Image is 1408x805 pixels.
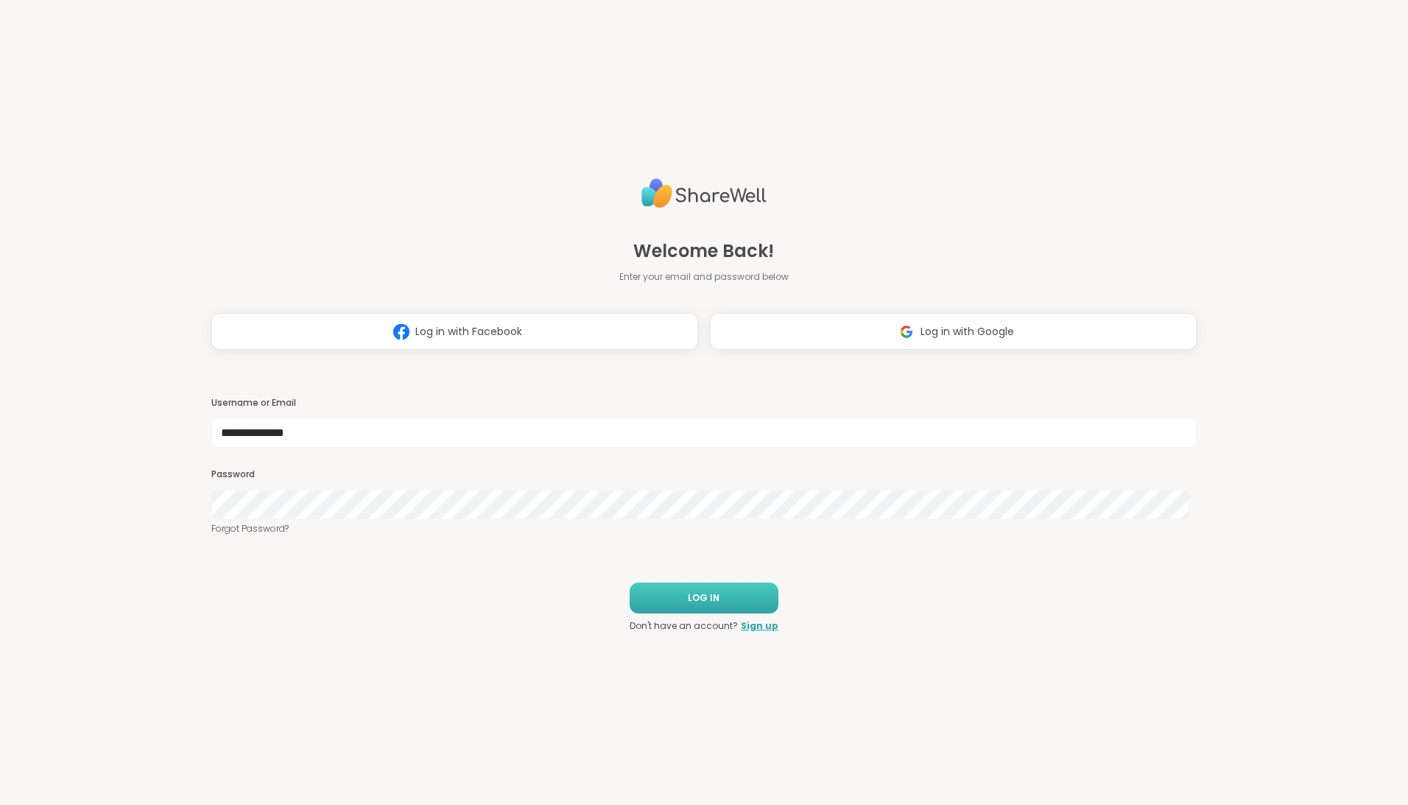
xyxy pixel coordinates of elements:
span: Log in with Facebook [415,324,522,340]
span: Don't have an account? [630,619,738,633]
button: Log in with Google [710,313,1197,350]
img: ShareWell Logomark [893,318,921,345]
span: Enter your email and password below [619,270,789,284]
span: Welcome Back! [633,238,774,264]
a: Sign up [741,619,778,633]
button: LOG IN [630,583,778,614]
h3: Username or Email [211,397,1197,409]
img: ShareWell Logomark [387,318,415,345]
a: Forgot Password? [211,522,1197,535]
span: LOG IN [688,591,719,605]
span: Log in with Google [921,324,1014,340]
button: Log in with Facebook [211,313,698,350]
img: ShareWell Logo [641,172,767,214]
h3: Password [211,468,1197,481]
